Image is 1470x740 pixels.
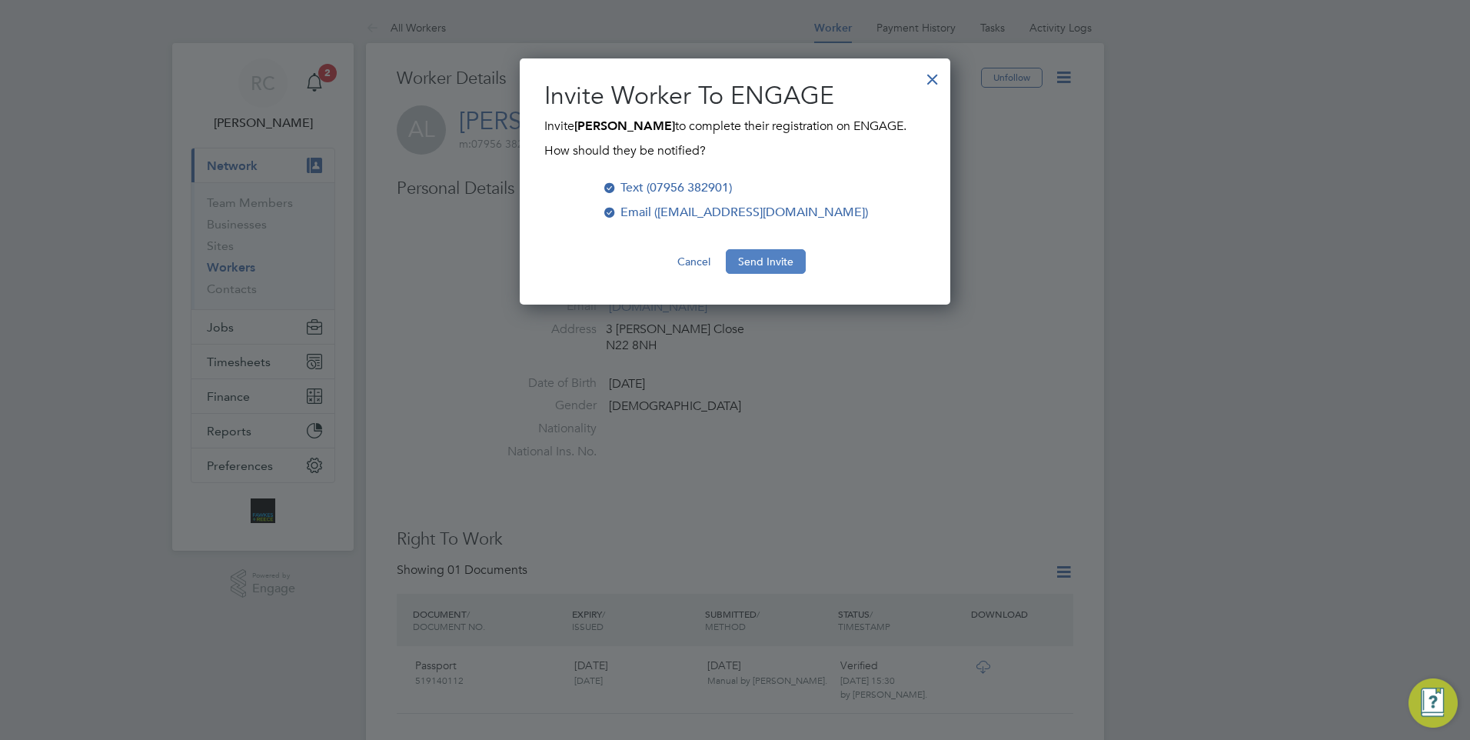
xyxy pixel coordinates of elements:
[544,135,926,160] div: How should they be notified?
[620,178,732,197] div: Text (07956 382901)
[544,80,926,112] h2: Invite Worker To ENGAGE
[544,117,926,160] div: Invite to complete their registration on ENGAGE.
[726,249,806,274] button: Send Invite
[620,203,868,222] div: Email ([EMAIL_ADDRESS][DOMAIN_NAME])
[1408,678,1458,728] button: Engage Resource Center
[574,118,675,133] b: [PERSON_NAME]
[665,249,723,274] button: Cancel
